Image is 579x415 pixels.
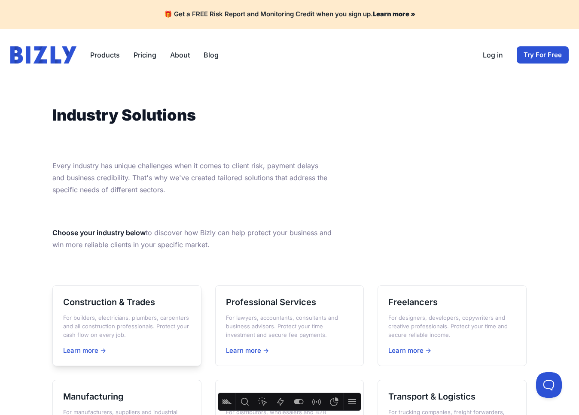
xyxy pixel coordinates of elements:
[388,346,431,354] span: Learn more →
[52,160,332,196] p: Every industry has unique challenges when it comes to client risk, payment delays and business cr...
[373,10,415,18] a: Learn more »
[63,313,191,339] p: For builders, electricians, plumbers, carpenters and all construction professionals. Protect your...
[388,391,516,403] h3: Transport & Logistics
[483,50,503,60] a: Log in
[52,228,146,237] strong: Choose your industry below
[63,391,191,403] h3: Manufacturing
[204,50,219,60] a: Blog
[52,106,332,124] h1: Industry Solutions
[226,296,353,308] h3: Professional Services
[90,50,120,60] button: Products
[517,46,569,64] a: Try For Free
[226,346,269,354] span: Learn more →
[388,313,516,339] p: For designers, developers, copywriters and creative professionals. Protect your time and secure r...
[378,285,527,367] a: Freelancers For designers, developers, copywriters and creative professionals. Protect your time ...
[52,285,201,367] a: Construction & Trades For builders, electricians, plumbers, carpenters and all construction profe...
[215,285,364,367] a: Professional Services For lawyers, accountants, consultants and business advisors. Protect your t...
[226,313,353,339] p: For lawyers, accountants, consultants and business advisors. Protect your time investment and sec...
[63,296,191,308] h3: Construction & Trades
[170,50,190,60] a: About
[134,50,156,60] a: Pricing
[63,346,106,354] span: Learn more →
[226,391,353,403] h3: Wholesaling
[536,372,562,398] iframe: Toggle Customer Support
[388,296,516,308] h3: Freelancers
[10,10,569,18] h4: 🎁 Get a FREE Risk Report and Monitoring Credit when you sign up.
[52,227,332,251] p: to discover how Bizly can help protect your business and win more reliable clients in your specif...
